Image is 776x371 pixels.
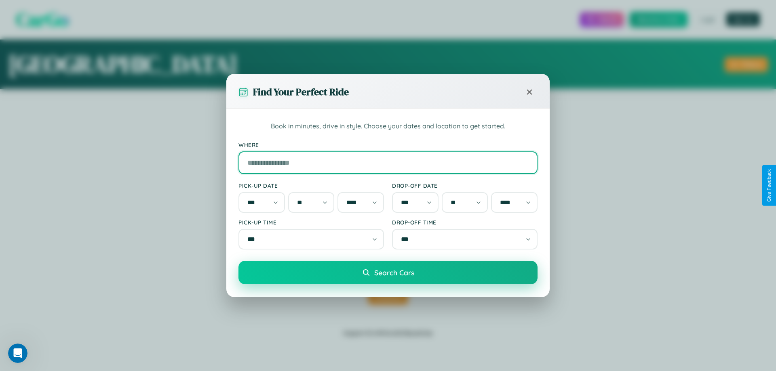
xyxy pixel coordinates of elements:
[392,182,538,189] label: Drop-off Date
[238,219,384,226] label: Pick-up Time
[238,182,384,189] label: Pick-up Date
[238,261,538,284] button: Search Cars
[253,85,349,99] h3: Find Your Perfect Ride
[238,121,538,132] p: Book in minutes, drive in style. Choose your dates and location to get started.
[374,268,414,277] span: Search Cars
[238,141,538,148] label: Where
[392,219,538,226] label: Drop-off Time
